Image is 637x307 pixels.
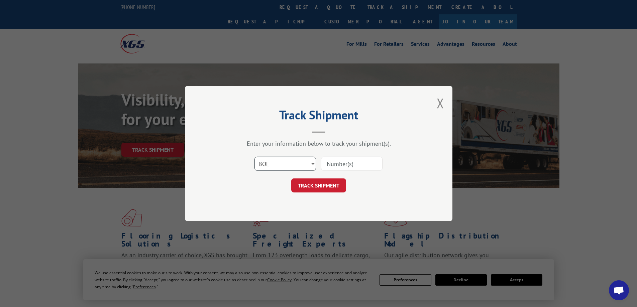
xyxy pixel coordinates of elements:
div: Enter your information below to track your shipment(s). [218,140,419,147]
button: Close modal [437,94,444,112]
button: TRACK SHIPMENT [291,178,346,192]
a: Open chat [609,280,629,300]
h2: Track Shipment [218,110,419,123]
input: Number(s) [321,157,383,171]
